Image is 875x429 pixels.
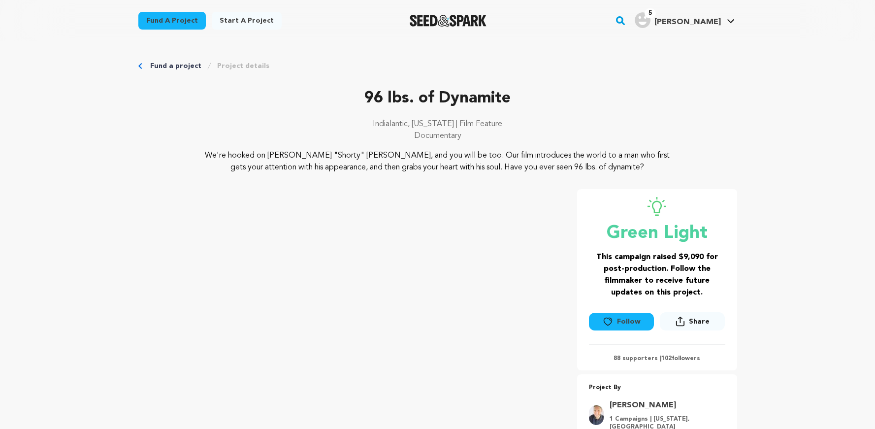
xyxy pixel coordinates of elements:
button: Share [660,312,725,330]
p: Indialantic, [US_STATE] | Film Feature [138,118,737,130]
a: Start a project [212,12,282,30]
a: Fund a project [138,12,206,30]
a: Kathy K.'s Profile [633,10,737,28]
p: 88 supporters | followers [589,355,725,363]
span: 5 [645,8,656,18]
img: 479a2c41055ce2d7.jpg [589,405,604,425]
div: Kathy K.'s Profile [635,12,721,28]
a: Goto Loren Goldfarb profile [610,399,719,411]
p: Project By [589,382,725,394]
img: user.png [635,12,650,28]
span: Kathy K.'s Profile [633,10,737,31]
div: Breadcrumb [138,61,737,71]
span: Share [689,317,710,327]
p: Green Light [589,224,725,243]
p: Documentary [138,130,737,142]
span: Share [660,312,725,334]
h3: This campaign raised $9,090 for post-production. Follow the filmmaker to receive future updates o... [589,251,725,298]
p: 96 lbs. of Dynamite [138,87,737,110]
a: Project details [217,61,269,71]
p: We're hooked on [PERSON_NAME] "Shorty" [PERSON_NAME], and you will be too. Our film introduces th... [198,150,677,173]
span: 102 [661,356,672,362]
span: [PERSON_NAME] [654,18,721,26]
a: Fund a project [150,61,201,71]
button: Follow [589,313,654,330]
img: Seed&Spark Logo Dark Mode [410,15,487,27]
a: Seed&Spark Homepage [410,15,487,27]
